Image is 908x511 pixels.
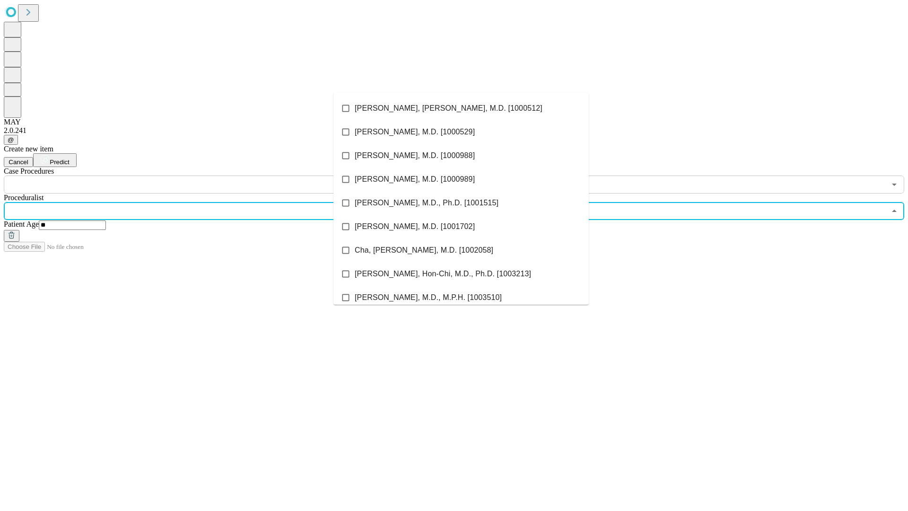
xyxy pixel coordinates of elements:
[4,220,39,228] span: Patient Age
[355,268,531,280] span: [PERSON_NAME], Hon-Chi, M.D., Ph.D. [1003213]
[4,135,18,145] button: @
[355,221,475,232] span: [PERSON_NAME], M.D. [1001702]
[4,194,44,202] span: Proceduralist
[8,136,14,143] span: @
[4,157,33,167] button: Cancel
[50,159,69,166] span: Predict
[355,174,475,185] span: [PERSON_NAME], M.D. [1000989]
[355,245,493,256] span: Cha, [PERSON_NAME], M.D. [1002058]
[888,178,901,191] button: Open
[33,153,77,167] button: Predict
[9,159,28,166] span: Cancel
[4,167,54,175] span: Scheduled Procedure
[355,150,475,161] span: [PERSON_NAME], M.D. [1000988]
[888,204,901,218] button: Close
[355,103,542,114] span: [PERSON_NAME], [PERSON_NAME], M.D. [1000512]
[355,197,498,209] span: [PERSON_NAME], M.D., Ph.D. [1001515]
[355,292,502,303] span: [PERSON_NAME], M.D., M.P.H. [1003510]
[4,145,53,153] span: Create new item
[4,126,904,135] div: 2.0.241
[355,126,475,138] span: [PERSON_NAME], M.D. [1000529]
[4,118,904,126] div: MAY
